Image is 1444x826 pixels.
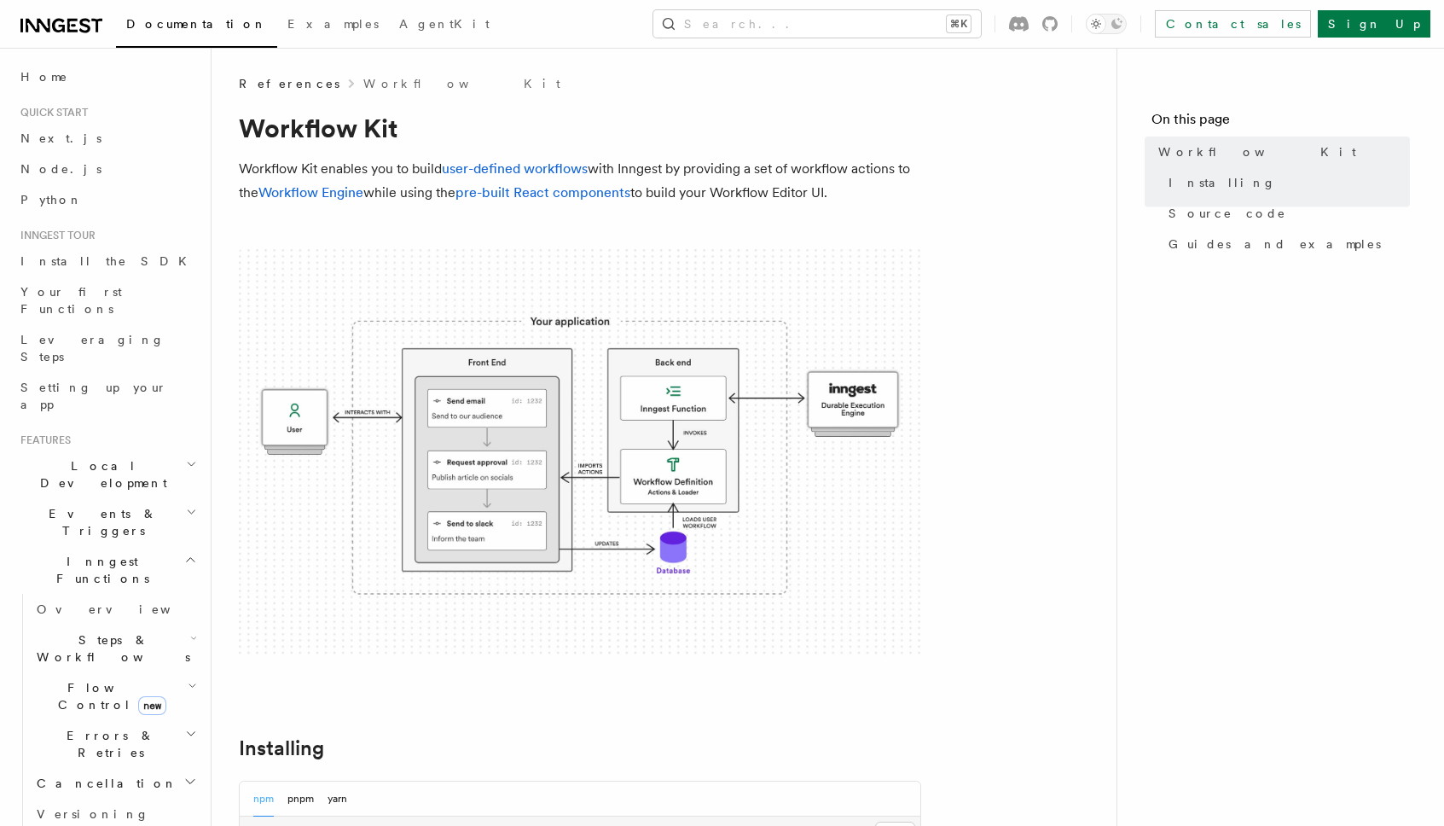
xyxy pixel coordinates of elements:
[30,594,200,625] a: Overview
[1169,236,1381,253] span: Guides and examples
[1155,10,1311,38] a: Contact sales
[30,672,200,720] button: Flow Controlnew
[277,5,389,46] a: Examples
[239,736,324,760] a: Installing
[1158,143,1356,160] span: Workflow Kit
[1162,167,1410,198] a: Installing
[455,184,630,201] a: pre-built React components
[258,184,363,201] a: Workflow Engine
[14,154,200,184] a: Node.js
[1086,14,1127,34] button: Toggle dark mode
[1162,198,1410,229] a: Source code
[20,68,68,85] span: Home
[14,106,88,119] span: Quick start
[389,5,500,46] a: AgentKit
[30,720,200,768] button: Errors & Retries
[37,807,149,821] span: Versioning
[14,324,200,372] a: Leveraging Steps
[363,75,560,92] a: Workflow Kit
[14,229,96,242] span: Inngest tour
[14,246,200,276] a: Install the SDK
[14,123,200,154] a: Next.js
[328,782,347,817] button: yarn
[20,254,197,268] span: Install the SDK
[14,553,184,587] span: Inngest Functions
[20,381,167,411] span: Setting up your app
[1162,229,1410,259] a: Guides and examples
[1169,174,1276,191] span: Installing
[14,546,200,594] button: Inngest Functions
[30,768,200,799] button: Cancellation
[239,75,339,92] span: References
[653,10,981,38] button: Search...⌘K
[20,285,122,316] span: Your first Functions
[20,333,165,364] span: Leveraging Steps
[30,625,200,672] button: Steps & Workflows
[20,131,101,145] span: Next.js
[116,5,277,48] a: Documentation
[30,679,188,713] span: Flow Control
[1151,137,1410,167] a: Workflow Kit
[239,249,921,658] img: The Workflow Kit provides a Workflow Engine to compose workflow actions on the back end and a set...
[14,372,200,420] a: Setting up your app
[14,184,200,215] a: Python
[442,160,588,177] a: user-defined workflows
[126,17,267,31] span: Documentation
[1151,109,1410,137] h4: On this page
[30,775,177,792] span: Cancellation
[239,113,921,143] h1: Workflow Kit
[253,782,274,817] button: npm
[399,17,490,31] span: AgentKit
[1169,205,1286,222] span: Source code
[37,602,212,616] span: Overview
[14,457,186,492] span: Local Development
[947,15,971,32] kbd: ⌘K
[14,276,200,324] a: Your first Functions
[138,696,166,715] span: new
[20,162,101,176] span: Node.js
[14,451,200,498] button: Local Development
[287,782,314,817] button: pnpm
[30,727,185,761] span: Errors & Retries
[14,61,200,92] a: Home
[14,433,71,447] span: Features
[20,193,83,206] span: Python
[239,157,921,205] p: Workflow Kit enables you to build with Inngest by providing a set of workflow actions to the whil...
[14,498,200,546] button: Events & Triggers
[1318,10,1430,38] a: Sign Up
[30,631,190,666] span: Steps & Workflows
[287,17,379,31] span: Examples
[14,505,186,539] span: Events & Triggers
